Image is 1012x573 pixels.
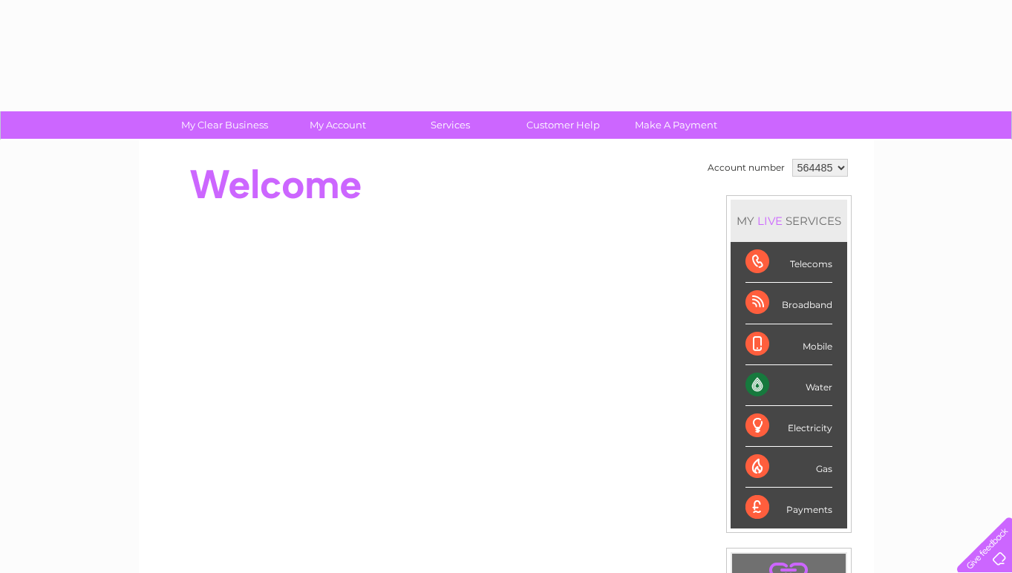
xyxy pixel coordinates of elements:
[163,111,286,139] a: My Clear Business
[754,214,786,228] div: LIVE
[276,111,399,139] a: My Account
[745,242,832,283] div: Telecoms
[745,488,832,528] div: Payments
[389,111,512,139] a: Services
[704,155,789,180] td: Account number
[745,447,832,488] div: Gas
[615,111,737,139] a: Make A Payment
[731,200,847,242] div: MY SERVICES
[745,283,832,324] div: Broadband
[502,111,624,139] a: Customer Help
[745,406,832,447] div: Electricity
[745,365,832,406] div: Water
[745,324,832,365] div: Mobile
